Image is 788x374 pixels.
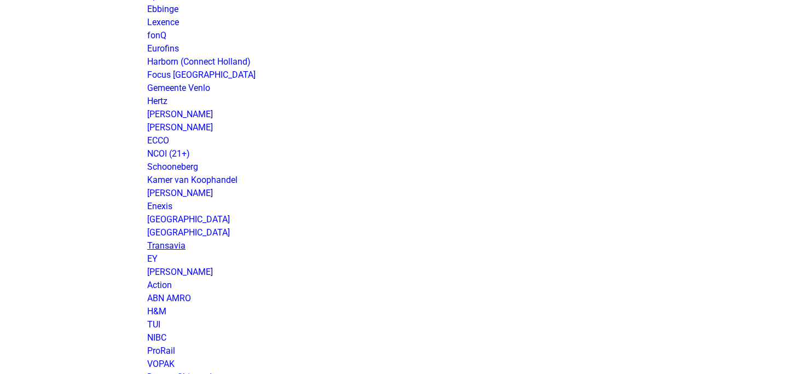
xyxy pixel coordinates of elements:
[147,109,213,119] a: [PERSON_NAME]
[147,17,179,27] a: Lexence
[147,148,190,159] a: NCOI (21+)
[147,359,175,369] a: VOPAK
[147,332,166,343] a: NIBC
[147,96,167,106] a: Hertz
[147,214,230,225] a: [GEOGRAPHIC_DATA]
[147,30,166,41] a: fonQ
[147,135,169,146] a: ECCO
[147,280,172,290] a: Action
[147,319,160,330] a: TUI
[147,83,210,93] a: Gemeente Venlo
[147,293,191,303] a: ABN AMRO
[147,267,213,277] a: [PERSON_NAME]
[147,43,179,54] a: Eurofins
[147,201,172,211] a: Enexis
[147,188,213,198] a: [PERSON_NAME]
[147,122,213,133] a: [PERSON_NAME]
[147,240,186,251] a: Transavia
[147,56,251,67] a: Harborn (Connect Holland)
[147,70,256,80] a: Focus [GEOGRAPHIC_DATA]
[147,175,237,185] a: Kamer van Koophandel
[147,4,178,14] a: Ebbinge
[147,254,158,264] a: EY
[147,227,230,238] a: [GEOGRAPHIC_DATA]
[147,162,198,172] a: Schooneberg
[147,306,166,317] a: H&M
[147,346,175,356] a: ProRail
